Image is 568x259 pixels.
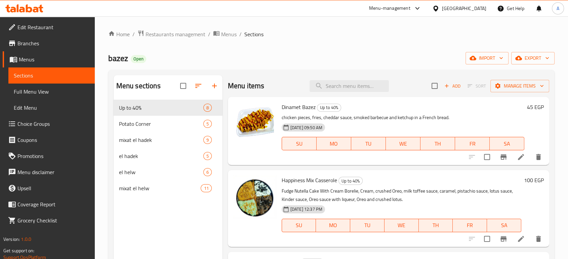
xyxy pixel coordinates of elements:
button: MO [316,219,350,232]
nav: Menu sections [114,97,222,199]
button: WE [386,137,420,150]
a: Promotions [3,148,95,164]
span: el hadek [119,152,203,160]
button: FR [453,219,487,232]
div: Open [131,55,146,63]
span: mixat el hadek [119,136,203,144]
button: SU [282,219,316,232]
a: Menu disclaimer [3,164,95,180]
button: SA [487,219,521,232]
a: Restaurants management [137,30,205,39]
span: [DATE] 12:37 PM [288,206,325,212]
a: Grocery Checklist [3,212,95,228]
a: Menus [3,51,95,67]
button: delete [530,231,546,247]
button: Add [442,81,463,91]
span: Select section first [463,81,490,91]
div: Menu-management [369,4,410,12]
span: FR [455,220,484,230]
button: Branch-specific-item [495,149,512,165]
span: Menu disclaimer [17,168,89,176]
span: [DATE] 09:50 AM [288,124,325,131]
span: 8 [204,105,211,111]
button: delete [530,149,546,165]
span: bazez [108,51,128,66]
span: A [557,5,559,12]
span: Grocery Checklist [17,216,89,224]
span: Select all sections [176,79,190,93]
button: TU [350,219,384,232]
h2: Menu items [228,81,265,91]
span: Dinamet Bazez [282,102,316,112]
span: Choice Groups [17,120,89,128]
span: Menus [19,55,89,63]
div: items [203,152,212,160]
span: Sections [244,30,263,38]
span: MO [319,139,349,149]
span: Up to 40% [317,104,341,111]
span: Manage items [496,82,544,90]
span: WE [389,139,418,149]
li: / [239,30,242,38]
li: / [132,30,135,38]
div: el helw6 [114,164,222,180]
span: Edit Menu [14,104,89,112]
button: MO [317,137,351,150]
div: items [203,136,212,144]
input: search [310,80,389,92]
nav: breadcrumb [108,30,555,39]
button: SU [282,137,317,150]
button: TH [420,137,455,150]
div: [GEOGRAPHIC_DATA] [442,5,486,12]
span: SA [490,220,519,230]
span: Select to update [480,232,494,246]
span: Coverage Report [17,200,89,208]
span: Select section [428,79,442,93]
a: Coupons [3,132,95,148]
span: Restaurants management [146,30,205,38]
span: Sections [14,71,89,80]
button: export [511,52,555,64]
span: Happiness Mix Casserole [282,175,337,185]
button: FR [455,137,490,150]
button: Add section [206,78,222,94]
span: 11 [201,185,211,192]
span: Open [131,56,146,62]
span: Menus [221,30,237,38]
span: SU [285,220,314,230]
button: SA [490,137,524,150]
div: items [201,184,211,192]
a: Edit menu item [517,153,525,161]
button: WE [384,219,419,232]
span: Potato Corner [119,120,203,128]
button: Manage items [490,80,549,92]
span: Up to 40% [339,177,362,185]
span: SU [285,139,314,149]
span: import [471,54,503,62]
div: Up to 40% [119,104,203,112]
p: chicken pieces, fries, cheddar sauce, smoked barbecue and ketchup in a French bread. [282,113,524,122]
span: Upsell [17,184,89,192]
span: mixat el helw [119,184,201,192]
span: Get support on: [3,246,34,255]
span: Branches [17,39,89,47]
a: Branches [3,35,95,51]
div: mixat el helw11 [114,180,222,196]
img: Happiness Mix Casserole [233,175,276,218]
img: Dinamet Bazez [233,102,276,145]
a: Choice Groups [3,116,95,132]
div: mixat el hadek9 [114,132,222,148]
div: items [203,104,212,112]
span: Add [443,82,461,90]
span: el helw [119,168,203,176]
span: MO [319,220,348,230]
span: 9 [204,137,211,143]
div: el hadek5 [114,148,222,164]
span: Full Menu View [14,88,89,96]
div: Potato Corner5 [114,116,222,132]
